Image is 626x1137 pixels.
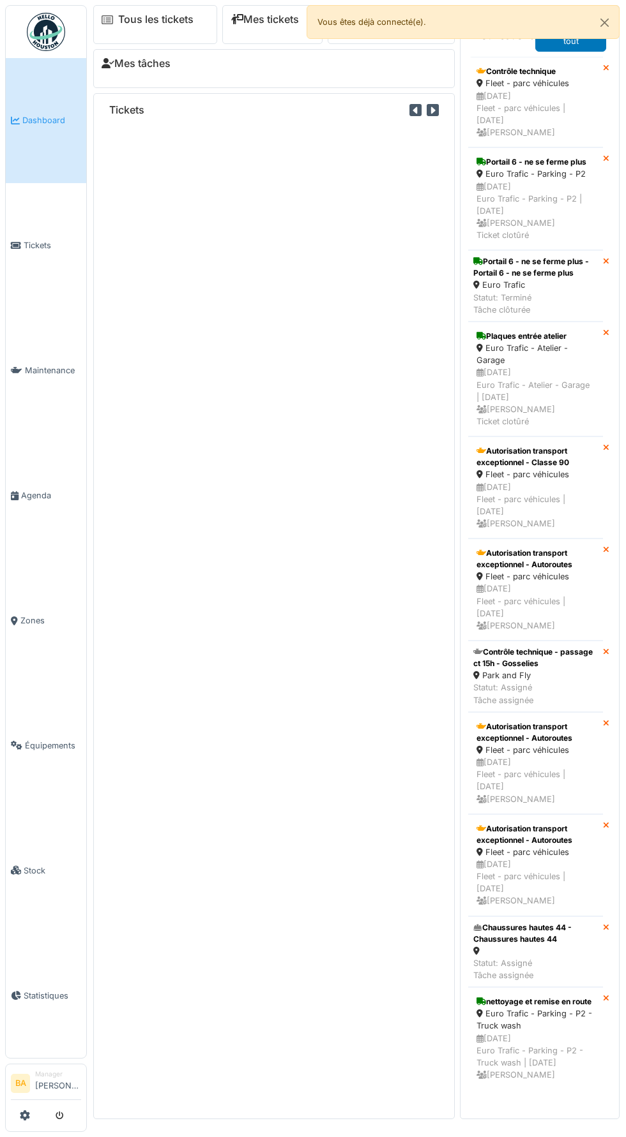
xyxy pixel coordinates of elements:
div: [DATE] Euro Trafic - Parking - P2 | [DATE] [PERSON_NAME] Ticket clotûré [477,181,595,242]
div: Euro Trafic - Parking - P2 [477,168,595,180]
div: [DATE] Fleet - parc véhicules | [DATE] [PERSON_NAME] [477,90,595,139]
div: Statut: Assigné Tâche assignée [473,681,598,706]
div: Manager [35,1069,81,1079]
a: Plaques entrée atelier Euro Trafic - Atelier - Garage [DATE]Euro Trafic - Atelier - Garage | [DAT... [468,322,603,436]
a: Tous les tickets [118,13,194,26]
div: Portail 6 - ne se ferme plus [477,156,595,168]
span: Tickets [24,239,81,251]
a: Mes tickets [231,13,299,26]
div: [DATE] Fleet - parc véhicules | [DATE] [PERSON_NAME] [477,481,595,530]
div: Statut: Terminé Tâche clôturée [473,292,598,316]
div: Autorisation transport exceptionnel - Autoroutes [477,823,595,846]
div: Park and Fly [473,669,598,681]
a: Contrôle technique - passage ct 15h - Gosselies Park and Fly Statut: AssignéTâche assignée [468,641,603,712]
div: nettoyage et remise en route [477,996,595,1007]
li: [PERSON_NAME] [35,1069,81,1097]
a: Équipements [6,683,86,808]
a: Portail 6 - ne se ferme plus Euro Trafic - Parking - P2 [DATE]Euro Trafic - Parking - P2 | [DATE]... [468,147,603,250]
div: Euro Trafic [473,279,598,291]
div: Plaques entrée atelier [477,331,595,342]
a: BA Manager[PERSON_NAME] [11,1069,81,1100]
div: [DATE] Euro Trafic - Parking - P2 - Truck wash | [DATE] [PERSON_NAME] Ticket clotûré [477,1032,595,1094]
a: nettoyage et remise en route Euro Trafic - Parking - P2 - Truck wash [DATE]Euro Trafic - Parking ... [468,987,603,1102]
div: Fleet - parc véhicules [477,468,595,480]
a: Autorisation transport exceptionnel - Autoroutes Fleet - parc véhicules [DATE]Fleet - parc véhicu... [468,539,603,641]
div: [DATE] Fleet - parc véhicules | [DATE] [PERSON_NAME] [477,583,595,632]
a: Mes tâches [102,57,171,70]
div: Fleet - parc véhicules [477,570,595,583]
div: Autorisation transport exceptionnel - Autoroutes [477,721,595,744]
a: Statistiques [6,933,86,1058]
a: Autorisation transport exceptionnel - Autoroutes Fleet - parc véhicules [DATE]Fleet - parc véhicu... [468,712,603,814]
div: [DATE] Euro Trafic - Atelier - Garage | [DATE] [PERSON_NAME] Ticket clotûré [477,366,595,427]
div: Contrôle technique [477,66,595,77]
a: Chaussures hautes 44 - Chaussures hautes 44 Statut: AssignéTâche assignée [468,916,603,988]
a: Dashboard [6,58,86,183]
div: [DATE] Fleet - parc véhicules | [DATE] [PERSON_NAME] [477,858,595,907]
div: Autorisation transport exceptionnel - Classe 90 [477,445,595,468]
a: Maintenance [6,308,86,433]
a: Zones [6,558,86,683]
span: Maintenance [25,364,81,376]
div: Euro Trafic - Parking - P2 - Truck wash [477,1007,595,1032]
div: Fleet - parc véhicules [477,846,595,858]
div: Fleet - parc véhicules [477,77,595,89]
div: Fleet - parc véhicules [477,744,595,756]
h6: Tickets [109,104,144,116]
li: BA [11,1074,30,1093]
div: Autorisation transport exceptionnel - Autoroutes [477,547,595,570]
a: Tickets [6,183,86,308]
img: Badge_color-CXgf-gQk.svg [27,13,65,51]
a: Contrôle technique Fleet - parc véhicules [DATE]Fleet - parc véhicules | [DATE] [PERSON_NAME] [468,57,603,147]
div: [DATE] Fleet - parc véhicules | [DATE] [PERSON_NAME] [477,756,595,805]
div: Vous êtes déjà connecté(e). [307,5,620,39]
button: Close [590,6,619,40]
span: Zones [20,614,81,627]
div: Contrôle technique - passage ct 15h - Gosselies [473,646,598,669]
div: Statut: Assigné Tâche assignée [473,957,598,981]
div: Portail 6 - ne se ferme plus - Portail 6 - ne se ferme plus [473,256,598,279]
a: Autorisation transport exceptionnel - Autoroutes Fleet - parc véhicules [DATE]Fleet - parc véhicu... [468,814,603,916]
span: Stock [24,865,81,877]
span: Équipements [25,739,81,752]
a: Portail 6 - ne se ferme plus - Portail 6 - ne se ferme plus Euro Trafic Statut: TerminéTâche clôt... [468,250,603,322]
a: Stock [6,808,86,933]
div: Chaussures hautes 44 - Chaussures hautes 44 [473,922,598,945]
a: Autorisation transport exceptionnel - Classe 90 Fleet - parc véhicules [DATE]Fleet - parc véhicul... [468,436,603,539]
span: Statistiques [24,990,81,1002]
div: Euro Trafic - Atelier - Garage [477,342,595,366]
a: Agenda [6,433,86,558]
span: Dashboard [22,114,81,126]
span: Agenda [21,489,81,502]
